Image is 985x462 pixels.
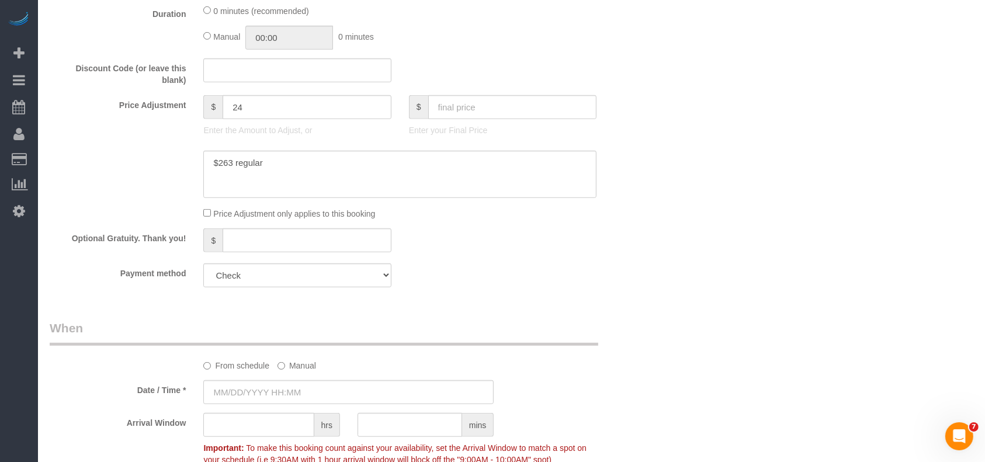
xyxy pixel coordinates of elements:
[203,95,223,119] span: $
[41,58,195,86] label: Discount Code (or leave this blank)
[969,422,979,432] span: 7
[41,4,195,20] label: Duration
[203,380,494,404] input: MM/DD/YYYY HH:MM
[213,32,240,41] span: Manual
[203,443,244,453] strong: Important:
[314,413,340,437] span: hrs
[945,422,973,450] iframe: Intercom live chat
[462,413,494,437] span: mins
[203,124,391,136] p: Enter the Amount to Adjust, or
[278,356,316,371] label: Manual
[409,124,596,136] p: Enter your Final Price
[41,380,195,396] label: Date / Time *
[41,228,195,244] label: Optional Gratuity. Thank you!
[41,95,195,111] label: Price Adjustment
[203,356,269,371] label: From schedule
[7,12,30,28] img: Automaid Logo
[428,95,597,119] input: final price
[213,6,308,16] span: 0 minutes (recommended)
[41,263,195,279] label: Payment method
[213,209,375,218] span: Price Adjustment only applies to this booking
[203,228,223,252] span: $
[41,413,195,429] label: Arrival Window
[278,362,285,370] input: Manual
[203,362,211,370] input: From schedule
[338,32,374,41] span: 0 minutes
[50,319,598,346] legend: When
[409,95,428,119] span: $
